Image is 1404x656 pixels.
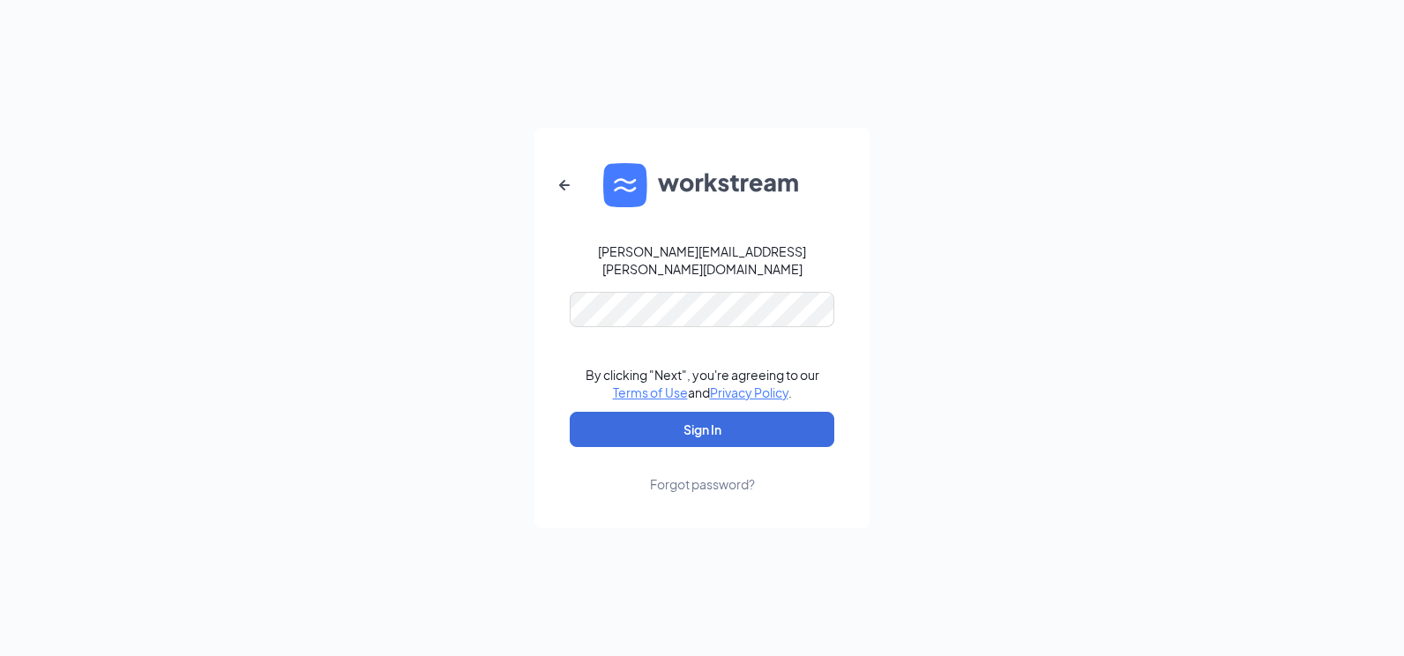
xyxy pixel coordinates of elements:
a: Forgot password? [650,447,755,493]
svg: ArrowLeftNew [554,175,575,196]
img: WS logo and Workstream text [603,163,801,207]
div: By clicking "Next", you're agreeing to our and . [586,366,819,401]
button: Sign In [570,412,834,447]
div: [PERSON_NAME][EMAIL_ADDRESS][PERSON_NAME][DOMAIN_NAME] [570,242,834,278]
a: Privacy Policy [710,384,788,400]
button: ArrowLeftNew [543,164,586,206]
div: Forgot password? [650,475,755,493]
a: Terms of Use [613,384,688,400]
